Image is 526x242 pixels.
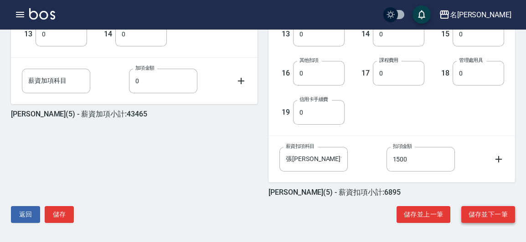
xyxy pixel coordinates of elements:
[268,188,401,197] h5: [PERSON_NAME](5) - 薪資扣項小計:6895
[11,110,147,118] h5: [PERSON_NAME](5) - 薪資加項小計:43465
[450,9,511,20] div: 名[PERSON_NAME]
[397,206,450,223] button: 儲存並上一筆
[461,206,515,223] button: 儲存並下一筆
[11,206,40,223] button: 返回
[299,96,328,103] label: 信用卡手續費
[361,30,371,39] h5: 14
[441,30,450,39] h5: 15
[393,143,412,150] label: 扣項金額
[361,69,371,78] h5: 17
[441,69,450,78] h5: 18
[282,108,291,117] h5: 19
[282,30,291,39] h5: 13
[299,57,319,64] label: 其他扣項
[286,143,315,150] label: 薪資扣項科目
[413,5,431,24] button: save
[282,69,291,78] h5: 16
[459,57,483,64] label: 管理處用具
[135,65,155,71] label: 加項金額
[104,30,113,39] h5: 14
[45,206,74,223] button: 儲存
[29,8,55,20] img: Logo
[435,5,515,24] button: 名[PERSON_NAME]
[379,57,398,64] label: 課程費用
[24,30,33,39] h5: 13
